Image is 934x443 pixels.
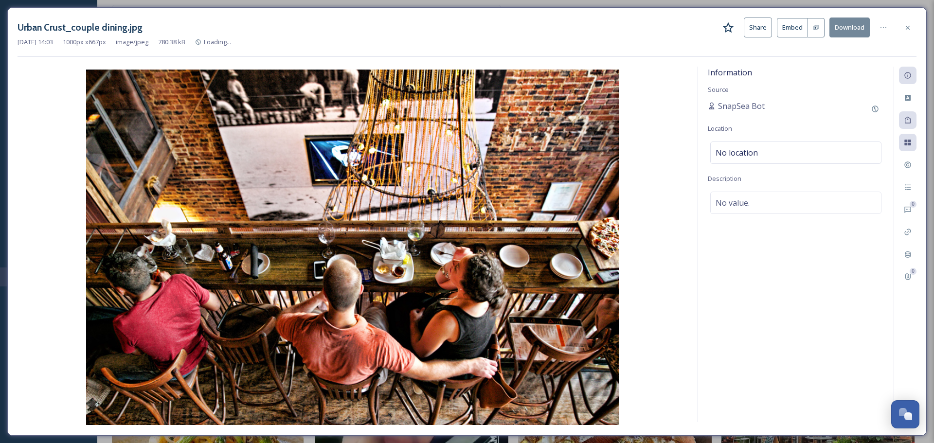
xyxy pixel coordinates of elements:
[204,37,231,46] span: Loading...
[910,201,916,208] div: 0
[708,174,741,183] span: Description
[891,400,919,428] button: Open Chat
[708,67,752,78] span: Information
[708,85,729,94] span: Source
[18,20,143,35] h3: Urban Crust_couple dining.jpg
[708,124,732,133] span: Location
[829,18,870,37] button: Download
[116,37,148,47] span: image/jpeg
[18,70,688,425] img: 609566.jpg
[718,100,765,112] span: SnapSea Bot
[910,268,916,275] div: 0
[716,147,758,159] span: No location
[777,18,808,37] button: Embed
[744,18,772,37] button: Share
[158,37,185,47] span: 780.38 kB
[716,197,750,209] span: No value.
[18,37,53,47] span: [DATE] 14:03
[63,37,106,47] span: 1000 px x 667 px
